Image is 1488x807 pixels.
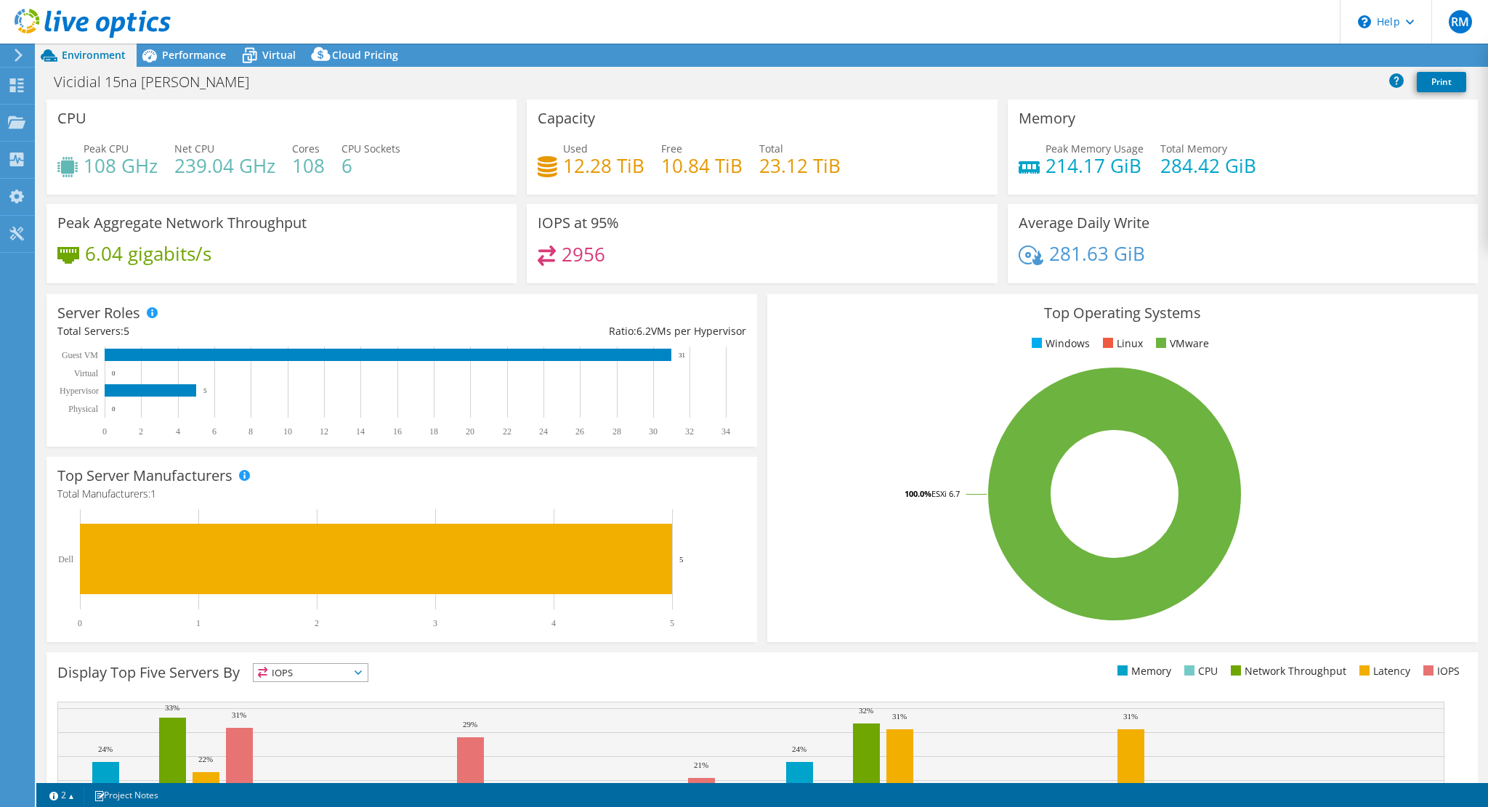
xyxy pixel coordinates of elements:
[112,370,116,377] text: 0
[892,712,907,721] text: 31%
[1181,663,1218,679] li: CPU
[636,324,651,338] span: 6.2
[466,426,474,437] text: 20
[124,324,129,338] span: 5
[1449,10,1472,33] span: RM
[162,48,226,62] span: Performance
[98,745,113,753] text: 24%
[315,618,319,628] text: 2
[62,48,126,62] span: Environment
[759,142,783,155] span: Total
[292,158,325,174] h4: 108
[1417,72,1466,92] a: Print
[139,426,143,437] text: 2
[74,368,99,378] text: Virtual
[1046,158,1144,174] h4: 214.17 GiB
[1123,712,1138,721] text: 31%
[174,142,214,155] span: Net CPU
[778,305,1467,321] h3: Top Operating Systems
[1160,142,1227,155] span: Total Memory
[1420,663,1460,679] li: IOPS
[1227,663,1346,679] li: Network Throughput
[165,703,179,712] text: 33%
[262,48,296,62] span: Virtual
[1049,246,1145,261] h4: 281.63 GiB
[563,158,644,174] h4: 12.28 TiB
[174,158,275,174] h4: 239.04 GHz
[341,158,400,174] h4: 6
[433,618,437,628] text: 3
[1152,336,1209,352] li: VMware
[538,215,619,231] h3: IOPS at 95%
[57,110,86,126] h3: CPU
[283,426,292,437] text: 10
[57,215,307,231] h3: Peak Aggregate Network Throughput
[254,664,368,681] span: IOPS
[85,246,211,261] h4: 6.04 gigabits/s
[60,386,99,396] text: Hypervisor
[84,786,169,804] a: Project Notes
[1358,15,1371,28] svg: \n
[429,426,438,437] text: 18
[196,618,201,628] text: 1
[905,488,931,499] tspan: 100.0%
[563,142,588,155] span: Used
[792,745,806,753] text: 24%
[102,426,107,437] text: 0
[1356,663,1410,679] li: Latency
[1099,336,1143,352] li: Linux
[176,426,180,437] text: 4
[612,426,621,437] text: 28
[62,350,98,360] text: Guest VM
[248,426,253,437] text: 8
[661,142,682,155] span: Free
[57,305,140,321] h3: Server Roles
[721,426,730,437] text: 34
[58,554,73,564] text: Dell
[232,710,246,719] text: 31%
[1028,336,1090,352] li: Windows
[84,142,129,155] span: Peak CPU
[679,555,684,564] text: 5
[694,761,708,769] text: 21%
[661,158,743,174] h4: 10.84 TiB
[47,74,272,90] h1: Vicidial 15na [PERSON_NAME]
[1019,215,1149,231] h3: Average Daily Write
[332,48,398,62] span: Cloud Pricing
[341,142,400,155] span: CPU Sockets
[39,786,84,804] a: 2
[538,110,595,126] h3: Capacity
[1160,158,1256,174] h4: 284.42 GiB
[562,246,605,262] h4: 2956
[212,426,217,437] text: 6
[1046,142,1144,155] span: Peak Memory Usage
[112,405,116,413] text: 0
[670,618,674,628] text: 5
[759,158,841,174] h4: 23.12 TiB
[78,618,82,628] text: 0
[84,158,158,174] h4: 108 GHz
[551,618,556,628] text: 4
[393,426,402,437] text: 16
[1114,663,1171,679] li: Memory
[463,720,477,729] text: 29%
[1019,110,1075,126] h3: Memory
[150,487,156,500] span: 1
[649,426,658,437] text: 30
[57,486,746,502] h4: Total Manufacturers:
[931,488,960,499] tspan: ESXi 6.7
[292,142,320,155] span: Cores
[503,426,511,437] text: 22
[679,352,685,359] text: 31
[859,706,873,715] text: 32%
[57,468,232,484] h3: Top Server Manufacturers
[203,387,207,394] text: 5
[575,426,584,437] text: 26
[57,323,402,339] div: Total Servers:
[539,426,548,437] text: 24
[402,323,746,339] div: Ratio: VMs per Hypervisor
[198,755,213,763] text: 22%
[68,404,98,414] text: Physical
[356,426,365,437] text: 14
[320,426,328,437] text: 12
